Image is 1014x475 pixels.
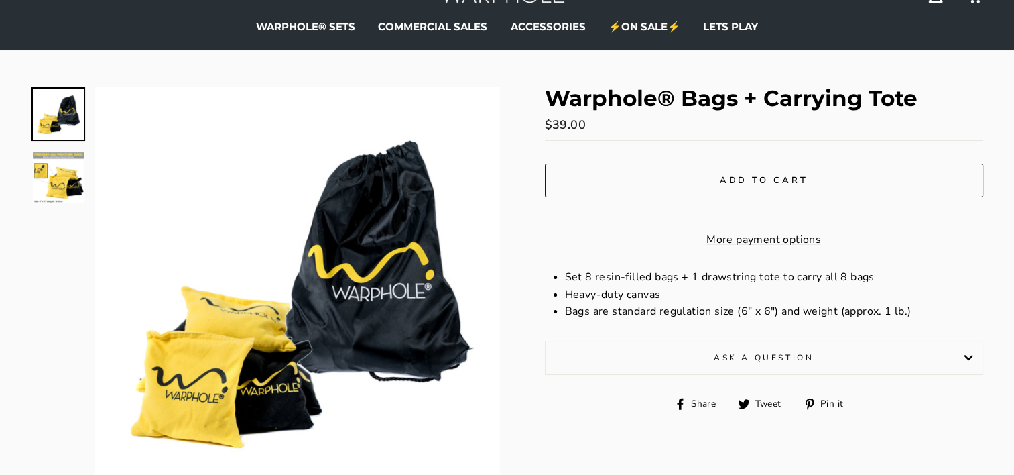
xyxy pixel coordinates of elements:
li: Set 8 resin-filled bags + 1 drawstring tote to carry all 8 bags [565,269,983,286]
h1: Warphole® Bags + Carrying Tote [545,87,983,109]
a: LETS PLAY [693,17,768,37]
a: COMMERCIAL SALES [368,17,497,37]
span: Add to cart [720,174,808,187]
a: WARPHOLE® SETS [246,17,365,37]
li: Bags are standard regulation size (6" x 6") and weight (approx. 1 lb.) [565,303,983,321]
li: Heavy-duty canvas [565,286,983,304]
a: More payment options [545,231,983,249]
span: $39.00 [545,117,586,133]
ul: Primary [31,17,983,37]
span: Share [689,397,726,411]
a: ACCESSORIES [501,17,596,37]
button: Ask a question [545,341,983,374]
img: Warphole® Bags + Carrying Tote [33,89,84,140]
button: Add to cart [545,164,983,197]
span: Tweet [753,397,791,411]
a: ⚡ON SALE⚡ [598,17,690,37]
img: Warphole® Bags + Carrying Tote [33,152,84,203]
span: Pin it [818,397,853,411]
